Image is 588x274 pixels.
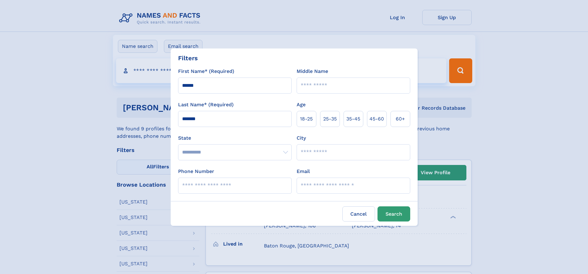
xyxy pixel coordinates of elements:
[369,115,384,123] span: 45‑60
[297,101,306,108] label: Age
[346,115,360,123] span: 35‑45
[297,134,306,142] label: City
[300,115,313,123] span: 18‑25
[323,115,337,123] span: 25‑35
[297,68,328,75] label: Middle Name
[377,206,410,221] button: Search
[342,206,375,221] label: Cancel
[178,168,214,175] label: Phone Number
[396,115,405,123] span: 60+
[178,68,234,75] label: First Name* (Required)
[297,168,310,175] label: Email
[178,134,292,142] label: State
[178,53,198,63] div: Filters
[178,101,234,108] label: Last Name* (Required)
